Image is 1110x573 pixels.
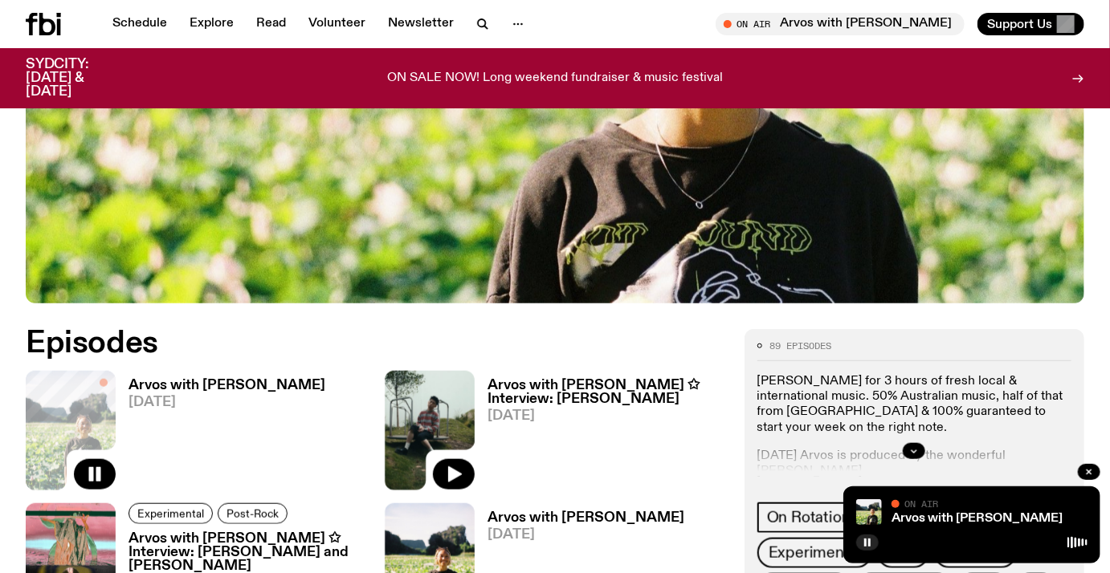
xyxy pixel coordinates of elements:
span: On Air [904,498,938,509]
button: Support Us [977,13,1084,35]
span: Experimental [137,507,204,519]
span: Post-Rock [226,507,279,519]
a: Read [247,13,296,35]
span: [DATE] [129,396,325,409]
span: Support Us [987,17,1052,31]
a: On Rotation [757,502,860,533]
a: Volunteer [299,13,375,35]
a: Schedule [103,13,177,35]
a: Arvos with [PERSON_NAME] ✩ Interview: [PERSON_NAME][DATE] [475,379,724,490]
h3: SYDCITY: [DATE] & [DATE] [26,58,129,99]
h2: Episodes [26,329,725,358]
p: [PERSON_NAME] for 3 hours of fresh local & international music. ​50% Australian music, half of th... [757,374,1071,436]
span: [DATE] [488,409,724,423]
span: 89 episodes [770,342,832,351]
h3: Arvos with [PERSON_NAME] [488,511,684,525]
a: Arvos with [PERSON_NAME][DATE] [116,379,325,490]
p: ON SALE NOW! Long weekend fundraiser & music festival [387,71,723,86]
h3: Arvos with [PERSON_NAME] ✩ Interview: [PERSON_NAME] and [PERSON_NAME] [129,532,365,573]
a: Post-Rock [218,503,288,524]
a: Arvos with [PERSON_NAME] [892,512,1063,525]
a: Experimental [129,503,213,524]
img: Rich Brian sits on playground equipment pensively, feeling ethereal in a misty setting [385,371,475,490]
a: Newsletter [378,13,463,35]
span: Experimental [769,544,862,562]
h3: Arvos with [PERSON_NAME] ✩ Interview: [PERSON_NAME] [488,379,724,406]
h3: Arvos with [PERSON_NAME] [129,379,325,392]
span: [DATE] [488,528,684,542]
button: On AirArvos with [PERSON_NAME] [716,13,965,35]
img: Bri is smiling and wearing a black t-shirt. She is standing in front of a lush, green field. Ther... [856,499,882,525]
a: Explore [180,13,243,35]
span: On Rotation [767,509,851,526]
a: Experimental [757,538,873,568]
